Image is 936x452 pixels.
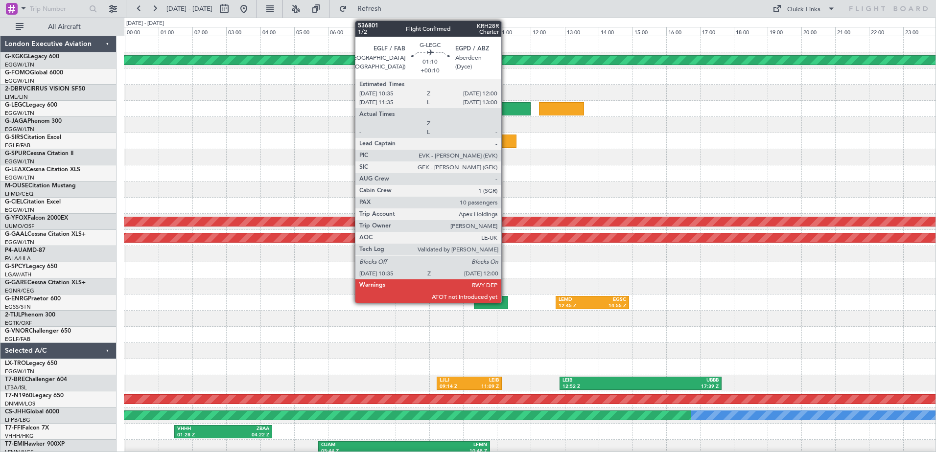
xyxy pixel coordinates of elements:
[5,142,30,149] a: EGLF/FAB
[5,86,26,92] span: 2-DBRV
[559,303,592,310] div: 12:45 Z
[5,118,27,124] span: G-JAGA
[223,426,269,432] div: ZBAA
[592,303,626,310] div: 14:55 Z
[5,110,34,117] a: EGGW/LTN
[5,126,34,133] a: EGGW/LTN
[5,400,35,407] a: DNMM/LOS
[565,27,599,36] div: 13:00
[349,5,390,12] span: Refresh
[5,151,73,157] a: G-SPURCessna Citation II
[5,409,26,415] span: CS-JHH
[835,27,869,36] div: 21:00
[5,264,57,270] a: G-SPCYLegacy 650
[5,167,26,173] span: G-LEAX
[404,442,487,449] div: LFMN
[5,441,65,447] a: T7-EMIHawker 900XP
[5,409,59,415] a: CS-JHHGlobal 6000
[641,377,719,384] div: UBBB
[463,27,497,36] div: 10:00
[5,199,61,205] a: G-CIELCitation Excel
[700,27,734,36] div: 17:00
[768,27,801,36] div: 19:00
[177,426,223,432] div: VHHH
[497,27,531,36] div: 11:00
[768,1,840,17] button: Quick Links
[5,377,25,383] span: T7-BRE
[5,54,59,60] a: G-KGKGLegacy 600
[177,432,223,439] div: 01:28 Z
[440,125,480,132] div: 10:35 Z
[334,1,393,17] button: Refresh
[5,271,31,278] a: LGAV/ATH
[5,296,28,302] span: G-ENRG
[5,361,26,366] span: LX-TRO
[5,441,24,447] span: T7-EMI
[5,328,71,334] a: G-VNORChallenger 650
[5,102,26,108] span: G-LEGC
[5,190,33,198] a: LFMD/CEQ
[734,27,768,36] div: 18:00
[260,27,294,36] div: 04:00
[5,393,32,399] span: T7-N1960
[5,319,32,327] a: EGTK/OXF
[592,296,626,303] div: EGSC
[25,23,103,30] span: All Aircraft
[440,384,469,390] div: 09:14 Z
[429,27,463,36] div: 09:00
[5,328,29,334] span: G-VNOR
[869,27,903,36] div: 22:00
[159,27,192,36] div: 01:00
[321,442,404,449] div: OJAM
[531,27,564,36] div: 12:00
[5,151,26,157] span: G-SPUR
[599,27,632,36] div: 14:00
[362,27,396,36] div: 07:00
[5,231,86,237] a: G-GAALCessna Citation XLS+
[5,255,31,262] a: FALA/HLA
[401,125,441,132] div: 08:05 Z
[5,280,86,286] a: G-GARECessna Citation XLS+
[469,377,499,384] div: LEIB
[469,384,499,390] div: 11:09 Z
[440,119,480,126] div: LEPA
[5,70,30,76] span: G-FOMO
[5,336,30,343] a: EGLF/FAB
[5,215,68,221] a: G-YFOXFalcon 2000EX
[5,135,23,140] span: G-SIRS
[5,135,61,140] a: G-SIRSCitation Excel
[5,86,85,92] a: 2-DBRVCIRRUS VISION SF50
[787,5,820,15] div: Quick Links
[5,223,34,230] a: UUMO/OSF
[562,384,641,390] div: 12:52 Z
[562,377,641,384] div: LEIB
[11,19,106,35] button: All Aircraft
[126,20,164,28] div: [DATE] - [DATE]
[5,280,27,286] span: G-GARE
[294,27,328,36] div: 05:00
[5,303,31,311] a: EGSS/STN
[5,384,27,391] a: LTBA/ISL
[5,215,27,221] span: G-YFOX
[5,425,22,431] span: T7-FFI
[5,174,34,181] a: EGGW/LTN
[5,54,28,60] span: G-KGKG
[5,70,63,76] a: G-FOMOGlobal 6000
[5,312,21,318] span: 2-TIJL
[5,206,34,214] a: EGGW/LTN
[5,239,34,246] a: EGGW/LTN
[5,264,26,270] span: G-SPCY
[125,27,159,36] div: 00:00
[5,93,28,101] a: LIML/LIN
[223,432,269,439] div: 04:22 Z
[666,27,700,36] div: 16:00
[5,393,64,399] a: T7-N1960Legacy 650
[641,384,719,390] div: 17:39 Z
[5,77,34,85] a: EGGW/LTN
[226,27,260,36] div: 03:00
[5,416,30,424] a: LFPB/LBG
[5,425,49,431] a: T7-FFIFalcon 7X
[5,183,28,189] span: M-OUSE
[5,199,23,205] span: G-CIEL
[5,183,76,189] a: M-OUSECitation Mustang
